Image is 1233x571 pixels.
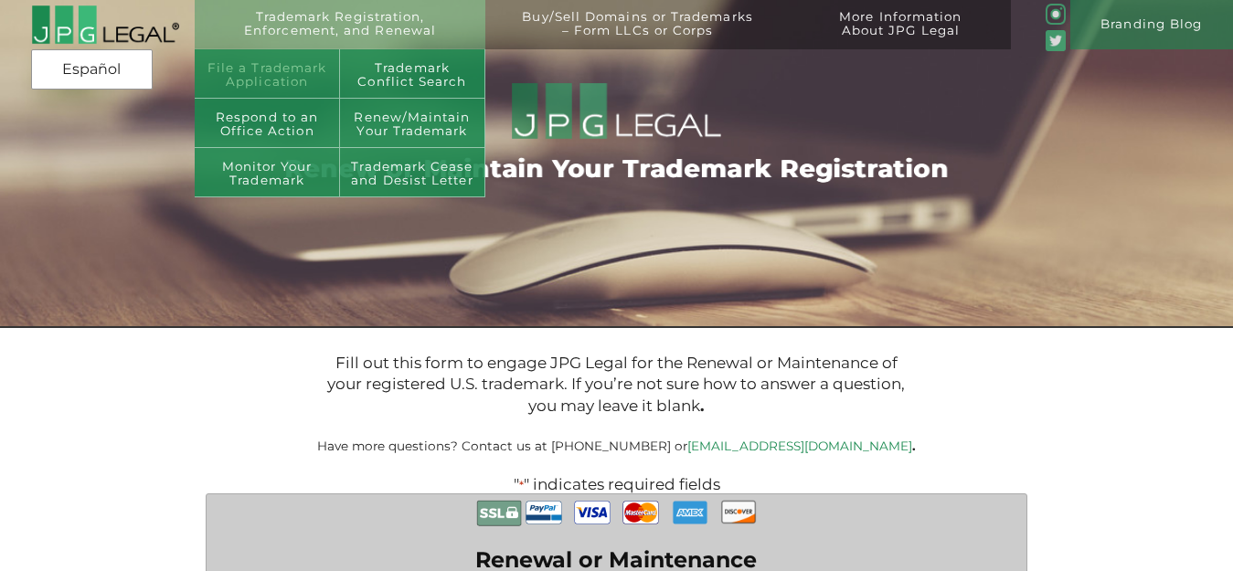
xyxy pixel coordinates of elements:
[720,494,757,529] img: Discover
[1046,30,1066,50] img: Twitter_Social_Icon_Rounded_Square_Color-mid-green3-90.png
[1046,4,1066,24] img: glyph-logo_May2016-green3-90.png
[31,5,179,45] img: 2016-logo-black-letters-3-r.png
[700,397,704,415] b: .
[912,439,916,453] b: .
[195,49,340,99] a: File a Trademark Application
[160,475,1072,493] p: " " indicates required fields
[476,494,522,532] img: Secure Payment with SSL
[340,148,485,197] a: Trademark Cease and Desist Letter
[321,353,913,417] p: Fill out this form to engage JPG Legal for the Renewal or Maintenance of your registered U.S. tra...
[195,148,340,197] a: Monitor Your Trademark
[195,99,340,148] a: Respond to an Office Action
[622,494,659,531] img: MasterCard
[803,10,999,59] a: More InformationAbout JPG Legal
[526,494,562,531] img: PayPal
[317,439,916,453] small: Have more questions? Contact us at [PHONE_NUMBER] or
[672,494,708,530] img: AmEx
[207,10,473,59] a: Trademark Registration,Enforcement, and Renewal
[37,53,147,86] a: Español
[687,439,912,453] a: [EMAIL_ADDRESS][DOMAIN_NAME]
[340,99,485,148] a: Renew/Maintain Your Trademark
[485,10,790,59] a: Buy/Sell Domains or Trademarks– Form LLCs or Corps
[574,494,611,531] img: Visa
[340,49,485,99] a: Trademark Conflict Search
